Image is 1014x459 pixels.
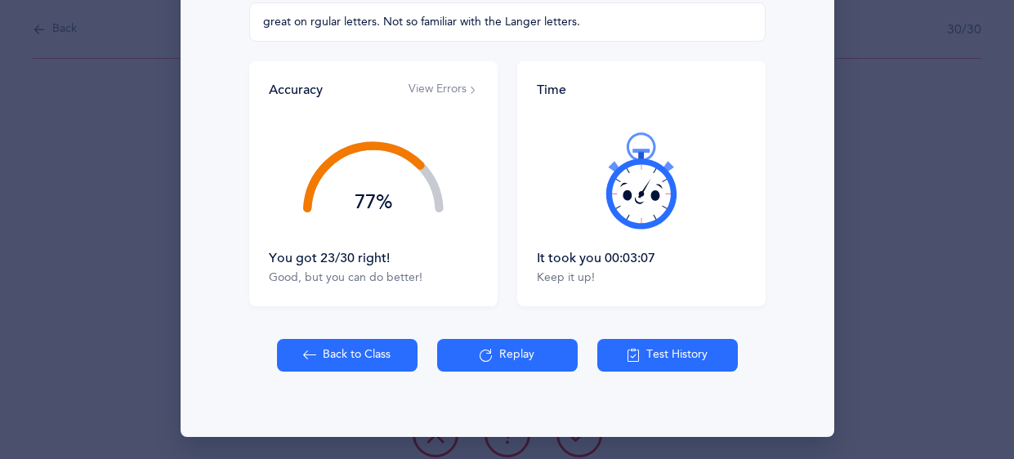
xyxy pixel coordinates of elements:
div: You got 23/30 right! [269,249,478,267]
div: Time [537,81,746,99]
div: Keep it up! [537,270,746,287]
button: View Errors [409,82,478,98]
div: Accuracy [269,81,323,99]
div: It took you 00:03:07 [537,249,746,267]
button: Replay [437,339,578,372]
div: 77% [303,193,444,212]
button: Test History [597,339,738,372]
div: Good, but you can do better! [269,270,478,287]
button: Back to Class [277,339,418,372]
input: Enter comment here [249,2,766,42]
